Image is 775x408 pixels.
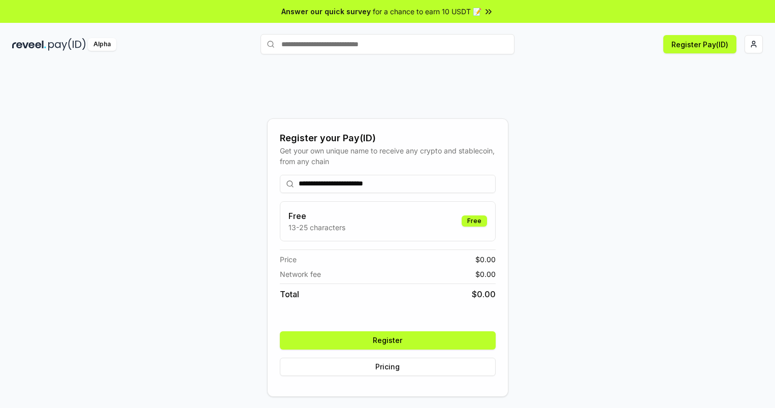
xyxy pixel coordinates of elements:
[88,38,116,51] div: Alpha
[280,269,321,279] span: Network fee
[280,358,496,376] button: Pricing
[280,254,297,265] span: Price
[373,6,481,17] span: for a chance to earn 10 USDT 📝
[280,288,299,300] span: Total
[472,288,496,300] span: $ 0.00
[280,145,496,167] div: Get your own unique name to receive any crypto and stablecoin, from any chain
[280,131,496,145] div: Register your Pay(ID)
[12,38,46,51] img: reveel_dark
[663,35,736,53] button: Register Pay(ID)
[288,222,345,233] p: 13-25 characters
[48,38,86,51] img: pay_id
[475,254,496,265] span: $ 0.00
[280,331,496,350] button: Register
[462,215,487,227] div: Free
[475,269,496,279] span: $ 0.00
[288,210,345,222] h3: Free
[281,6,371,17] span: Answer our quick survey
